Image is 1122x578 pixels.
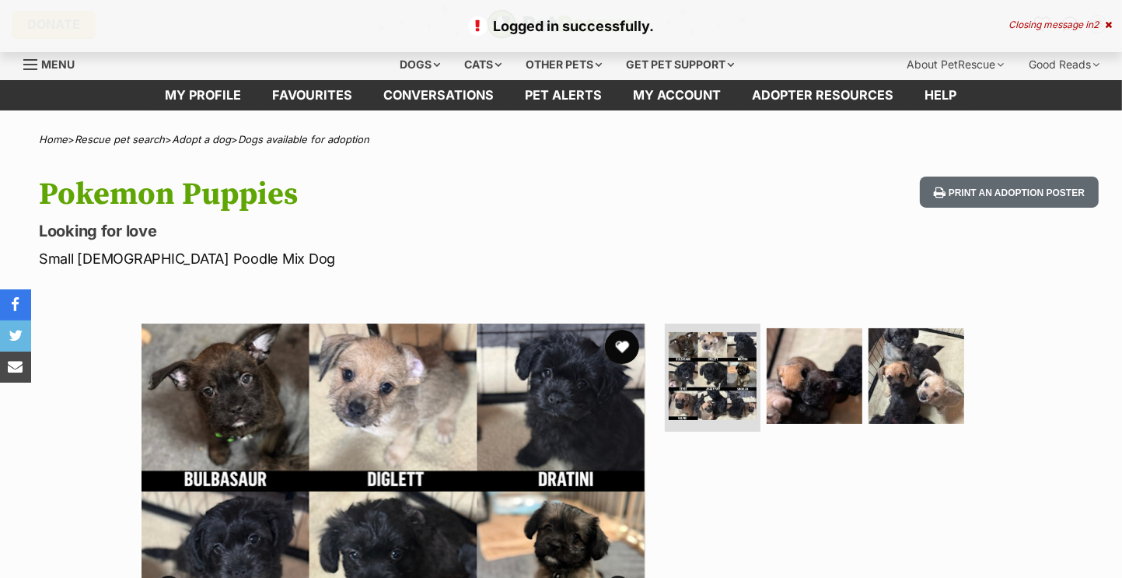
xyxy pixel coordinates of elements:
a: Pet alerts [510,80,618,110]
p: Logged in successfully. [16,16,1106,37]
div: About PetRescue [896,49,1015,80]
div: Other pets [515,49,613,80]
a: Home [39,133,68,145]
a: conversations [369,80,510,110]
a: My profile [150,80,257,110]
span: 2 [1093,19,1099,30]
div: Cats [453,49,512,80]
button: favourite [605,330,639,364]
a: Rescue pet search [75,133,165,145]
p: Small [DEMOGRAPHIC_DATA] Poodle Mix Dog [39,248,684,269]
a: Favourites [257,80,369,110]
div: Closing message in [1008,19,1112,30]
div: Get pet support [615,49,745,80]
a: Adopt a dog [172,133,231,145]
a: Adopter resources [737,80,910,110]
img: Photo of Pokemon Puppies [869,328,964,424]
a: Menu [23,49,86,77]
div: Dogs [389,49,451,80]
img: Photo of Pokemon Puppies [767,328,862,424]
h1: Pokemon Puppies [39,177,684,212]
p: Looking for love [39,220,684,242]
a: Help [910,80,973,110]
span: Menu [41,58,75,71]
a: Dogs available for adoption [238,133,369,145]
a: My account [618,80,737,110]
img: Photo of Pokemon Puppies [669,332,757,420]
div: Good Reads [1018,49,1110,80]
button: Print an adoption poster [920,177,1099,208]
